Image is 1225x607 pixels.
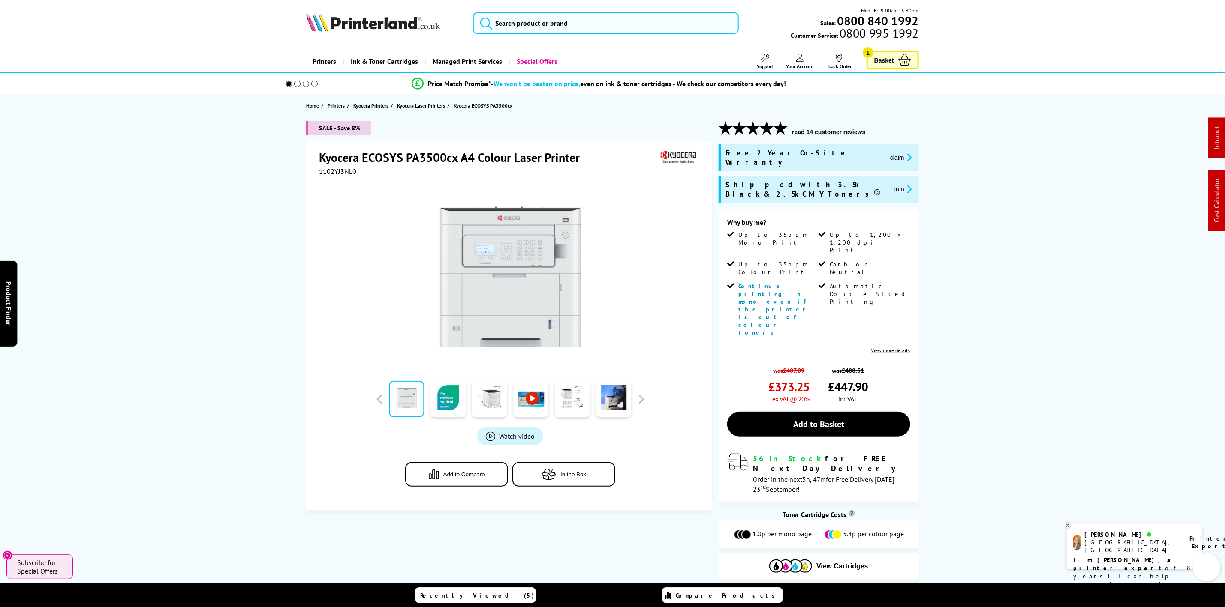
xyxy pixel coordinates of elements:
a: Track Order [827,54,852,69]
b: 0800 840 1992 [837,13,919,29]
a: Special Offers [509,51,564,72]
span: Automatic Double Sided Printing [830,282,909,305]
a: Compare Products [662,587,783,603]
span: Sales: [821,19,836,27]
a: Printers [328,101,347,110]
span: SALE - Save 8% [306,121,371,135]
a: Your Account [786,54,814,69]
button: Add to Compare [405,462,508,487]
div: [PERSON_NAME] [1085,531,1179,538]
span: Subscribe for Special Offers [17,558,64,575]
span: Recently Viewed (5) [421,592,535,599]
button: promo-description [892,184,915,194]
span: Basket [874,54,894,66]
span: Up to 35ppm Mono Print [738,231,817,246]
div: [GEOGRAPHIC_DATA], [GEOGRAPHIC_DATA] [1085,538,1179,554]
span: Up to 1,200 x 1,200 dpi Print [830,231,909,254]
span: Up to 35ppm Colour Print [738,260,817,276]
span: £373.25 [768,379,810,395]
span: Free 2 Year On-Site Warranty [725,148,883,167]
div: - even on ink & toner cartridges - We check our competitors every day! [491,79,786,88]
span: 1.0p per mono page [752,529,812,540]
span: Printers [328,101,345,110]
span: Kyocera ECOSYS PA3500cx [454,101,512,110]
span: Order in the next for Free Delivery [DATE] 23 September! [753,475,894,493]
a: Managed Print Services [424,51,509,72]
span: 1 [863,47,873,58]
span: 0800 995 1992 [838,29,918,37]
img: amy-livechat.png [1073,535,1081,550]
img: Printerland Logo [306,13,440,32]
span: In the Box [560,471,586,478]
h1: Kyocera ECOSYS PA3500cx A4 Colour Laser Printer [319,150,588,165]
a: Add to Basket [727,412,910,437]
span: 56 In Stock [753,454,825,463]
div: modal_delivery [727,454,910,493]
span: was [828,362,868,374]
span: Watch video [499,432,535,440]
b: I'm [PERSON_NAME], a printer expert [1073,556,1173,572]
button: read 14 customer reviews [789,128,868,136]
button: promo-description [888,152,915,162]
a: Kyocera ECOSYS PA3500cx [454,101,515,110]
a: 0800 840 1992 [836,17,919,25]
span: was [768,362,810,374]
a: Cost Calculator [1213,179,1221,223]
a: Support [757,54,773,69]
a: Basket 1 [867,51,919,69]
span: Price Match Promise* [428,79,491,88]
span: Kyocera Laser Printers [397,101,445,110]
a: Recently Viewed (5) [415,587,536,603]
input: Search product or brand [473,12,738,34]
span: Your Account [786,63,814,69]
a: Kyocera Printers [353,101,391,110]
span: Carbon Neutral [830,260,909,276]
li: modal_Promise [274,76,924,91]
sup: rd [761,483,766,491]
img: user-headset-light.svg [1198,559,1216,576]
div: Toner Cartridge Costs [719,510,918,519]
span: 5.4p per colour page [843,529,904,540]
a: Home [306,101,321,110]
span: Shipped with 3.5k Black & 2.5k CMY Toners [725,180,888,199]
strike: £488.51 [842,366,864,374]
button: In the Box [512,462,615,487]
button: View Cartridges [725,559,912,573]
span: Support [757,63,773,69]
a: Intranet [1213,126,1221,150]
span: 5h, 47m [802,475,826,484]
span: inc VAT [839,395,857,403]
span: Mon - Fri 9:00am - 5:30pm [861,6,919,15]
a: Ink & Toner Cartridges [343,51,424,72]
img: Kyocera ECOSYS PA3500cx [426,193,594,361]
a: Printers [306,51,343,72]
img: Kyocera [659,150,698,165]
a: Printerland Logo [306,13,462,33]
span: Customer Service: [791,29,918,39]
img: Cartridges [769,559,812,573]
button: Close [3,550,12,560]
span: Home [306,101,319,110]
sup: Cost per page [849,510,855,517]
strike: £407.09 [783,366,805,374]
span: Ink & Toner Cartridges [351,51,418,72]
span: 1102YJ3NL0 [319,167,356,176]
span: Continue printing in mono even if the printer is out of colour toners [738,282,810,336]
a: Kyocera Laser Printers [397,101,447,110]
span: £447.90 [828,379,868,395]
span: Kyocera Printers [353,101,388,110]
p: of 8 years! I can help you choose the right product [1073,556,1196,597]
span: We won’t be beaten on price, [494,79,580,88]
a: Product_All_Videos [477,427,543,445]
div: for FREE Next Day Delivery [753,454,910,473]
span: Compare Products [676,592,780,599]
span: Product Finder [4,281,13,326]
span: ex VAT @ 20% [772,395,810,403]
span: Add to Compare [443,471,485,478]
span: View Cartridges [816,562,868,570]
a: View more details [871,347,910,353]
div: Why buy me? [727,218,910,231]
